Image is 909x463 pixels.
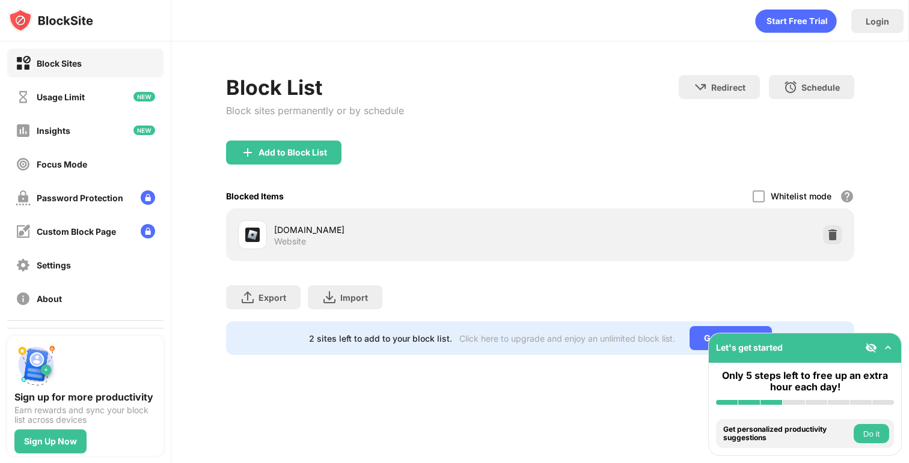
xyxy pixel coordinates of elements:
[37,92,85,102] div: Usage Limit
[309,333,452,343] div: 2 sites left to add to your block list.
[459,333,675,343] div: Click here to upgrade and enjoy an unlimited block list.
[37,159,87,169] div: Focus Mode
[690,326,772,350] div: Go Unlimited
[16,157,31,172] img: focus-off.svg
[37,193,123,203] div: Password Protection
[716,370,894,393] div: Only 5 steps left to free up an extra hour each day!
[259,148,327,157] div: Add to Block List
[16,224,31,239] img: customize-block-page-off.svg
[16,123,31,138] img: insights-off.svg
[16,56,31,71] img: block-on.svg
[274,236,306,247] div: Website
[865,342,877,354] img: eye-not-visible.svg
[716,342,783,353] div: Let's get started
[882,342,894,354] img: omni-setup-toggle.svg
[866,16,889,26] div: Login
[711,82,745,92] div: Redirect
[755,9,837,33] div: animation
[723,425,851,443] div: Get personalized productivity suggestions
[37,58,82,68] div: Block Sites
[854,424,889,443] button: Do it
[226,191,284,201] div: Blocked Items
[16,258,31,273] img: settings-off.svg
[14,391,156,403] div: Sign up for more productivity
[16,190,31,205] img: password-protection-off.svg
[8,8,93,32] img: logo-blocksite.svg
[37,294,62,304] div: About
[24,437,77,446] div: Sign Up Now
[37,260,71,270] div: Settings
[801,82,840,92] div: Schedule
[226,75,404,100] div: Block List
[245,228,260,242] img: favicons
[141,190,155,205] img: lock-menu.svg
[37,226,116,237] div: Custom Block Page
[14,343,58,386] img: push-signup.svg
[133,126,155,135] img: new-icon.svg
[340,292,368,303] div: Import
[274,223,540,236] div: [DOMAIN_NAME]
[14,405,156,425] div: Earn rewards and sync your block list across devices
[16,89,31,104] img: time-usage-off.svg
[133,92,155,101] img: new-icon.svg
[226,104,404,117] div: Block sites permanently or by schedule
[259,292,286,303] div: Export
[37,126,70,136] div: Insights
[16,291,31,306] img: about-off.svg
[771,191,831,201] div: Whitelist mode
[141,224,155,238] img: lock-menu.svg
